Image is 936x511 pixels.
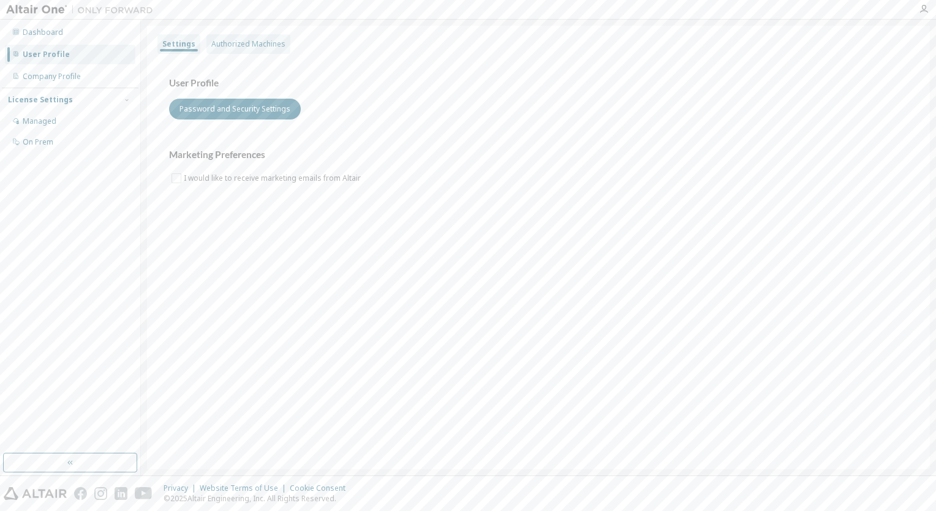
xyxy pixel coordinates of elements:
[135,487,153,500] img: youtube.svg
[211,39,285,49] div: Authorized Machines
[115,487,127,500] img: linkedin.svg
[94,487,107,500] img: instagram.svg
[169,99,301,119] button: Password and Security Settings
[4,487,67,500] img: altair_logo.svg
[164,493,353,504] p: © 2025 Altair Engineering, Inc. All Rights Reserved.
[8,95,73,105] div: License Settings
[23,28,63,37] div: Dashboard
[290,483,353,493] div: Cookie Consent
[162,39,195,49] div: Settings
[74,487,87,500] img: facebook.svg
[23,50,70,59] div: User Profile
[200,483,290,493] div: Website Terms of Use
[23,116,56,126] div: Managed
[23,137,53,147] div: On Prem
[169,77,908,89] h3: User Profile
[164,483,200,493] div: Privacy
[169,149,908,161] h3: Marketing Preferences
[184,171,363,186] label: I would like to receive marketing emails from Altair
[6,4,159,16] img: Altair One
[23,72,81,81] div: Company Profile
